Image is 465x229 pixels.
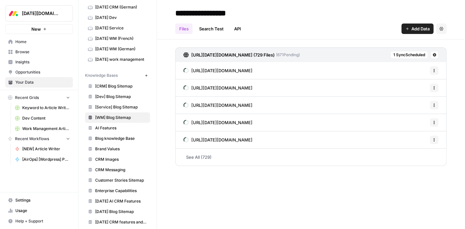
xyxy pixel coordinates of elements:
a: Files [175,24,193,34]
span: Opportunities [15,69,70,75]
span: New [31,26,41,32]
span: Add Data [411,25,430,32]
a: CRM Messaging [85,165,150,175]
span: [DATE] WM (German) [95,46,147,52]
a: AI Features [85,123,150,133]
a: Brand Values [85,144,150,154]
a: [DATE] CRM (German) [85,2,150,12]
span: Blog knowledge Base [95,136,147,141]
a: [DATE] WM (German) [85,44,150,54]
span: Insights [15,59,70,65]
span: [URL][DATE][DOMAIN_NAME] [191,102,252,108]
a: Work Management Article Grid [12,123,73,134]
button: Workspace: Monday.com [5,5,73,22]
a: Usage [5,205,73,216]
a: [NEW] Article Writer [12,144,73,154]
a: [URL][DATE][DOMAIN_NAME] (729 Files)(671Pending) [183,48,300,62]
span: Browse [15,49,70,55]
span: [DATE] work management [95,57,147,62]
span: Keyword to Article Writer Grid [22,105,70,111]
a: [URL][DATE][DOMAIN_NAME] [183,131,252,148]
a: See All (729) [175,149,447,166]
span: [DATE] Service [95,25,147,31]
a: [URL][DATE][DOMAIN_NAME] [183,114,252,131]
h3: [URL][DATE][DOMAIN_NAME] (729 Files) [191,52,275,58]
span: Knowledge Bases [85,73,118,78]
span: Recent Grids [15,95,39,101]
span: [URL][DATE][DOMAIN_NAME] [191,119,252,126]
span: [DATE][DOMAIN_NAME] [22,10,61,17]
span: ( 671 Pending) [275,52,300,58]
a: Enterprise Capabilities [85,186,150,196]
a: Home [5,37,73,47]
span: [CRM] Blog Sitemap [95,83,147,89]
span: [DATE] CRM (German) [95,4,147,10]
span: Customer Stories Sitemap [95,177,147,183]
span: Usage [15,208,70,214]
span: [DATE] CRM features and use cases [95,219,147,225]
span: CRM Images [95,156,147,162]
a: [Dev] Blog Sitemap [85,91,150,102]
a: [URL][DATE][DOMAIN_NAME] [183,97,252,114]
a: API [230,24,245,34]
span: Work Management Article Grid [22,126,70,132]
a: CRM Images [85,154,150,165]
span: [DATE] Blog Sitemap [95,209,147,215]
a: Settings [5,195,73,205]
span: [URL][DATE][DOMAIN_NAME] [191,85,252,91]
button: Help + Support [5,216,73,226]
span: Settings [15,197,70,203]
span: [DATE] AI CRM Features [95,198,147,204]
span: CRM Messaging [95,167,147,173]
span: Enterprise Capabilities [95,188,147,194]
span: [URL][DATE][DOMAIN_NAME] [191,137,252,143]
a: Insights [5,57,73,67]
span: Your Data [15,79,70,85]
a: Blog knowledge Base [85,133,150,144]
a: [DATE] Service [85,23,150,33]
button: Add Data [402,24,434,34]
span: [DATE] Dev [95,15,147,21]
a: [DATE] AI CRM Features [85,196,150,206]
span: [Service] Blog Sitemap [95,104,147,110]
a: [URL][DATE][DOMAIN_NAME] [183,62,252,79]
img: Monday.com Logo [8,8,19,19]
a: [DATE] Blog Sitemap [85,206,150,217]
button: Recent Workflows [5,134,73,144]
a: [URL][DATE][DOMAIN_NAME] [183,79,252,96]
a: [AirOps] [Wordpress] Publish Cornerstone Post [12,154,73,165]
a: [DATE] CRM features and use cases [85,217,150,227]
span: [WM] Blog Sitemap [95,115,147,121]
a: Search Test [195,24,228,34]
span: Dev Content [22,115,70,121]
span: 1 Sync Scheduled [393,52,425,58]
span: AI Features [95,125,147,131]
span: Help + Support [15,218,70,224]
a: [Service] Blog Sitemap [85,102,150,112]
a: [DATE] work management [85,54,150,65]
a: [DATE] WM (French) [85,33,150,44]
a: [WM] Blog Sitemap [85,112,150,123]
span: Home [15,39,70,45]
a: [CRM] Blog Sitemap [85,81,150,91]
a: Browse [5,47,73,57]
span: [Dev] Blog Sitemap [95,94,147,100]
a: [DATE] Dev [85,12,150,23]
button: Recent Grids [5,93,73,103]
span: [URL][DATE][DOMAIN_NAME] [191,67,252,74]
a: Opportunities [5,67,73,77]
button: 1 SyncScheduled [390,51,428,59]
button: New [5,24,73,34]
a: Dev Content [12,113,73,123]
a: Customer Stories Sitemap [85,175,150,186]
span: Brand Values [95,146,147,152]
span: [DATE] WM (French) [95,36,147,41]
span: Recent Workflows [15,136,49,142]
a: Keyword to Article Writer Grid [12,103,73,113]
span: [NEW] Article Writer [22,146,70,152]
span: [AirOps] [Wordpress] Publish Cornerstone Post [22,156,70,162]
a: Your Data [5,77,73,88]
